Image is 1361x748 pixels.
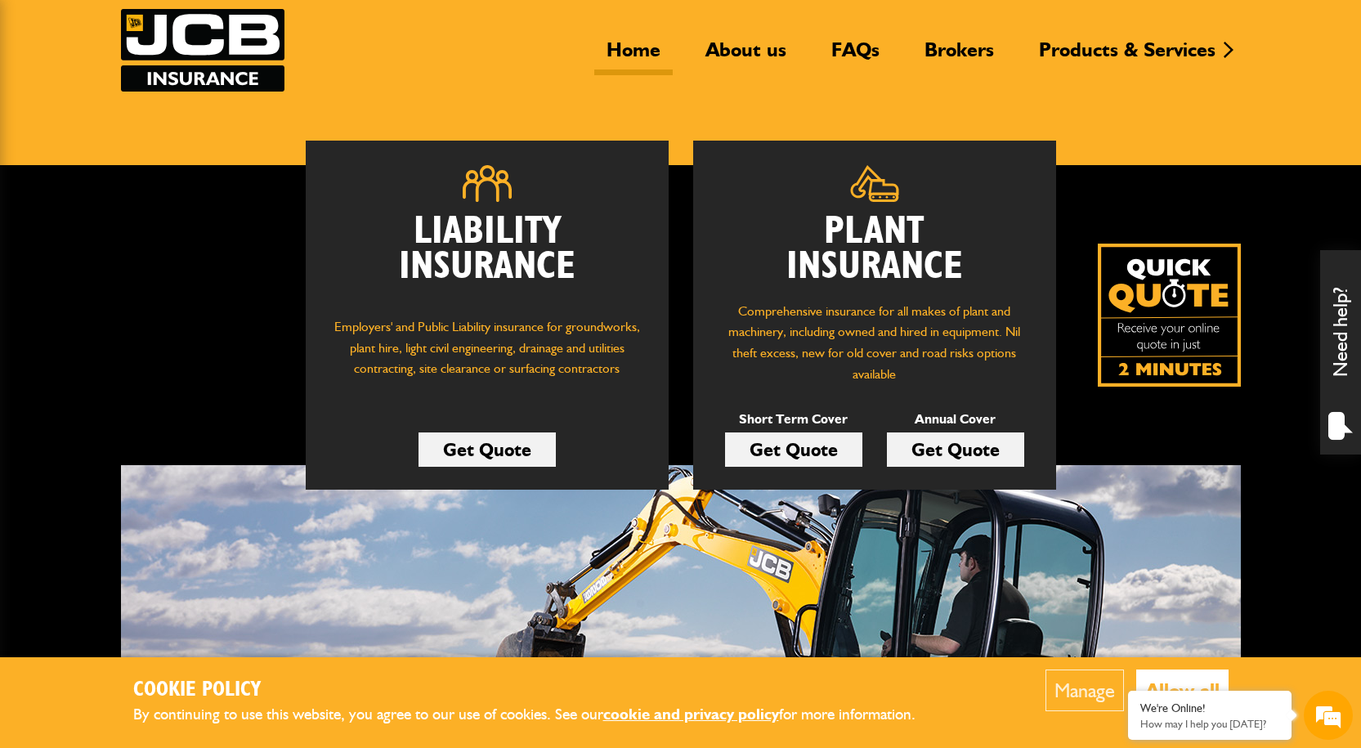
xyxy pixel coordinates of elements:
a: Get Quote [725,432,862,467]
a: Get Quote [419,432,556,467]
h2: Plant Insurance [718,214,1032,284]
p: Short Term Cover [725,409,862,430]
a: JCB Insurance Services [121,9,284,92]
p: How may I help you today? [1140,718,1279,730]
a: Home [594,38,673,75]
a: Get your insurance quote isn just 2-minutes [1098,244,1241,387]
img: Quick Quote [1098,244,1241,387]
div: Need help? [1320,250,1361,455]
p: By continuing to use this website, you agree to our use of cookies. See our for more information. [133,702,942,728]
img: JCB Insurance Services logo [121,9,284,92]
a: cookie and privacy policy [603,705,779,723]
p: Annual Cover [887,409,1024,430]
a: Products & Services [1027,38,1228,75]
button: Manage [1045,670,1124,711]
a: Get Quote [887,432,1024,467]
div: We're Online! [1140,701,1279,715]
h2: Liability Insurance [330,214,644,301]
button: Allow all [1136,670,1229,711]
h2: Cookie Policy [133,678,942,703]
p: Employers' and Public Liability insurance for groundworks, plant hire, light civil engineering, d... [330,316,644,395]
a: FAQs [819,38,892,75]
p: Comprehensive insurance for all makes of plant and machinery, including owned and hired in equipm... [718,301,1032,384]
a: About us [693,38,799,75]
a: Brokers [912,38,1006,75]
